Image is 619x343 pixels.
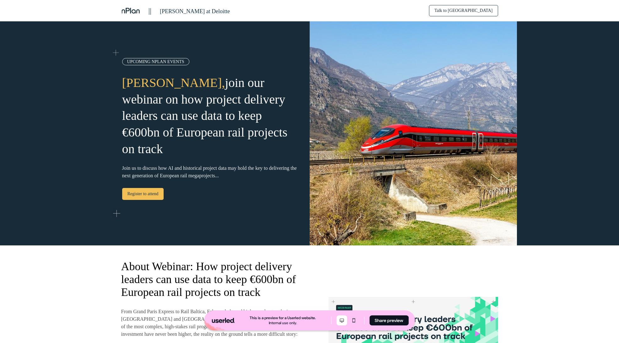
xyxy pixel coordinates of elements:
[336,315,347,325] button: Desktop mode
[122,76,225,90] span: [PERSON_NAME],
[127,59,184,64] span: UPCOMING NPLAN EVENTS
[429,5,498,16] a: Talk to [GEOGRAPHIC_DATA]
[121,308,310,338] p: From Grand Paris Express to Rail Baltica, Fehmarnbelt, and high-speed networks in [GEOGRAPHIC_DAT...
[122,188,164,200] a: Register to attend
[269,320,297,325] div: Internal use only.
[250,315,316,320] div: This is a preview for a Userled website.
[160,8,230,14] span: [PERSON_NAME] at Deloitte
[122,165,297,178] span: Join us to discuss how AI and historical project data may hold the key to delivering the next gen...
[121,260,296,298] span: About Webinar: How project delivery leaders can use data to keep €600bn of European rail projects...
[348,315,359,325] button: Mobile mode
[149,7,152,15] span: ||
[122,76,288,156] span: join our webinar on how project delivery leaders can use data to keep €600bn of European rail pro...
[369,315,409,325] button: Share preview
